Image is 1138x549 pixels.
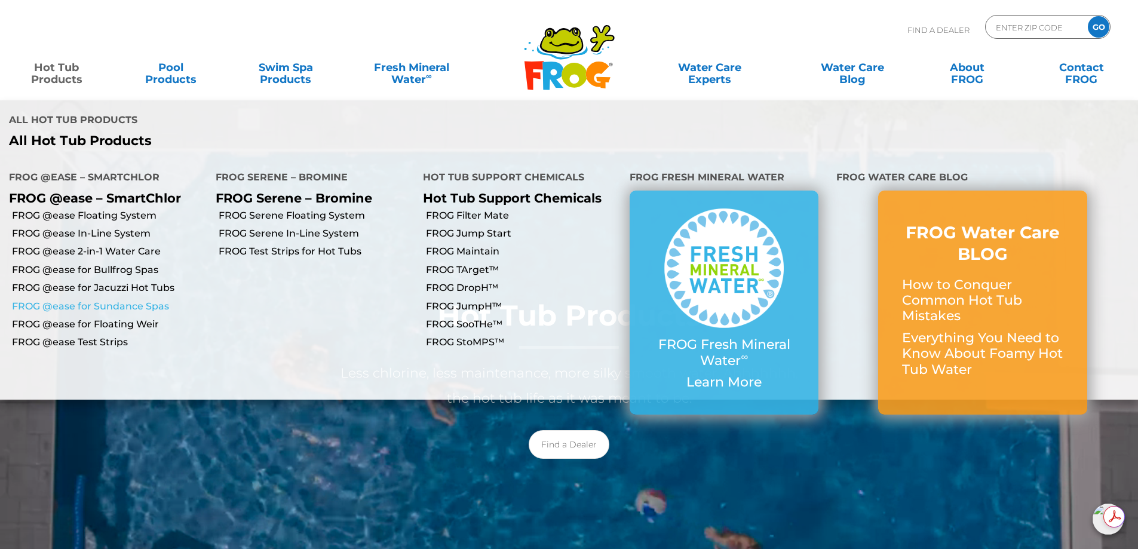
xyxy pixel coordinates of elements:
a: FROG Maintain [426,245,621,258]
a: FROG @ease 2-in-1 Water Care [12,245,207,258]
a: Find a Dealer [529,430,609,459]
a: Water CareBlog [808,56,897,79]
h4: FROG Serene – Bromine [216,167,404,191]
a: FROG JumpH™ [426,300,621,313]
h4: FROG @ease – SmartChlor [9,167,198,191]
p: FROG Serene – Bromine [216,191,404,206]
a: FROG Serene Floating System [219,209,413,222]
a: FROG Fresh Mineral Water∞ Learn More [654,208,795,396]
h4: Hot Tub Support Chemicals [423,167,612,191]
input: GO [1088,16,1109,38]
a: FROG @ease for Sundance Spas [12,300,207,313]
a: Hot Tub Support Chemicals [423,191,602,206]
a: FROG Filter Mate [426,209,621,222]
a: FROG DropH™ [426,281,621,295]
a: FROG SooTHe™ [426,318,621,331]
p: FROG Fresh Mineral Water [654,337,795,369]
sup: ∞ [741,351,748,363]
h4: FROG Fresh Mineral Water [630,167,818,191]
a: FROG @ease Floating System [12,209,207,222]
a: PoolProducts [127,56,216,79]
img: openIcon [1093,504,1124,535]
h4: FROG Water Care Blog [836,167,1129,191]
input: Zip Code Form [995,19,1075,36]
a: FROG @ease for Bullfrog Spas [12,263,207,277]
p: Find A Dealer [907,15,970,45]
a: Water CareExperts [637,56,782,79]
h3: FROG Water Care BLOG [902,222,1063,265]
a: All Hot Tub Products [9,133,560,149]
a: FROG Serene In-Line System [219,227,413,240]
a: FROG Test Strips for Hot Tubs [219,245,413,258]
a: FROG StoMPS™ [426,336,621,349]
a: Hot TubProducts [12,56,101,79]
h4: All Hot Tub Products [9,109,560,133]
a: FROG Water Care BLOG How to Conquer Common Hot Tub Mistakes Everything You Need to Know About Foa... [902,222,1063,384]
p: FROG @ease – SmartChlor [9,191,198,206]
a: FROG Jump Start [426,227,621,240]
p: Everything You Need to Know About Foamy Hot Tub Water [902,330,1063,378]
a: AboutFROG [922,56,1011,79]
a: FROG @ease Test Strips [12,336,207,349]
sup: ∞ [426,71,432,81]
a: Fresh MineralWater∞ [355,56,467,79]
p: How to Conquer Common Hot Tub Mistakes [902,277,1063,324]
a: FROG @ease for Jacuzzi Hot Tubs [12,281,207,295]
a: FROG @ease for Floating Weir [12,318,207,331]
p: Learn More [654,375,795,390]
a: Swim SpaProducts [241,56,330,79]
a: FROG @ease In-Line System [12,227,207,240]
a: ContactFROG [1037,56,1126,79]
a: FROG TArget™ [426,263,621,277]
